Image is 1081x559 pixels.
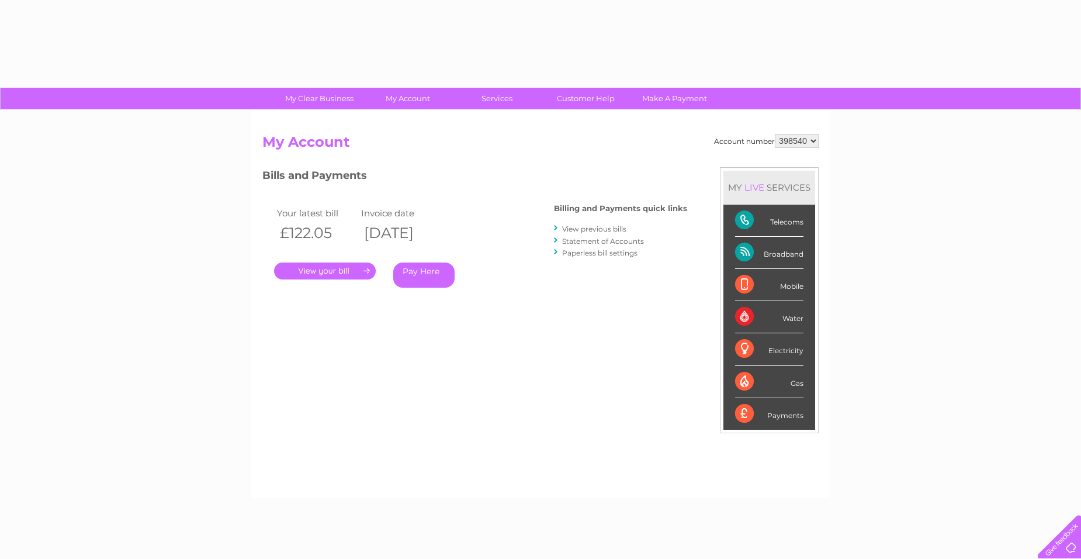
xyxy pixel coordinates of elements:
[562,225,626,233] a: View previous bills
[449,88,545,109] a: Services
[714,134,819,148] div: Account number
[393,263,455,288] a: Pay Here
[271,88,368,109] a: My Clear Business
[274,221,358,245] th: £122.05
[274,263,376,279] a: .
[735,366,803,398] div: Gas
[735,398,803,430] div: Payments
[735,301,803,333] div: Water
[735,269,803,301] div: Mobile
[538,88,634,109] a: Customer Help
[562,249,637,257] a: Paperless bill settings
[626,88,723,109] a: Make A Payment
[360,88,456,109] a: My Account
[262,167,687,188] h3: Bills and Payments
[742,182,767,193] div: LIVE
[358,205,442,221] td: Invoice date
[735,205,803,237] div: Telecoms
[274,205,358,221] td: Your latest bill
[358,221,442,245] th: [DATE]
[554,204,687,213] h4: Billing and Payments quick links
[723,171,815,204] div: MY SERVICES
[735,237,803,269] div: Broadband
[262,134,819,156] h2: My Account
[562,237,644,246] a: Statement of Accounts
[735,333,803,365] div: Electricity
